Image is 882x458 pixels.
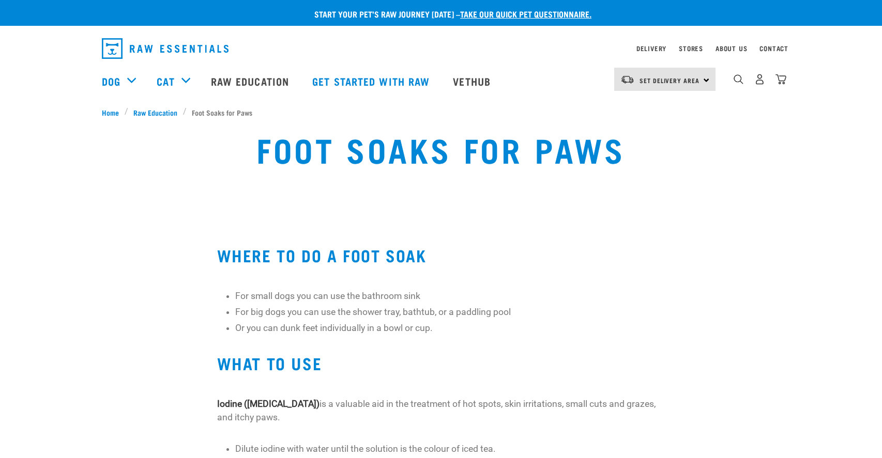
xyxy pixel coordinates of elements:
[235,321,665,335] li: Or you can dunk feet individually in a bowl or cup.
[128,107,183,118] a: Raw Education
[460,11,591,16] a: take our quick pet questionnaire.
[636,46,666,50] a: Delivery
[157,73,174,89] a: Cat
[217,354,665,372] h2: WHAT TO USE
[302,60,443,102] a: Get started with Raw
[235,305,665,319] li: For big dogs you can use the shower tray, bathtub, or a paddling pool
[102,107,119,118] span: Home
[640,78,699,82] span: Set Delivery Area
[102,107,125,118] a: Home
[201,60,302,102] a: Raw Education
[235,289,665,303] li: For small dogs you can use the bathroom sink
[754,74,765,85] img: user.png
[734,74,743,84] img: home-icon-1@2x.png
[217,399,320,409] strong: Iodine ([MEDICAL_DATA])
[620,75,634,84] img: van-moving.png
[775,74,786,85] img: home-icon@2x.png
[102,38,229,59] img: Raw Essentials Logo
[235,442,665,455] li: Dilute iodine with water until the solution is the colour of iced tea.
[217,246,665,264] h2: WHERE TO DO A FOOT SOAK
[443,60,504,102] a: Vethub
[217,397,665,424] p: is a valuable aid in the treatment of hot spots, skin irritations, small cuts and grazes, and itc...
[759,46,788,50] a: Contact
[102,73,120,89] a: Dog
[716,46,747,50] a: About Us
[94,34,788,63] nav: dropdown navigation
[102,107,780,118] nav: breadcrumbs
[256,130,626,167] h1: Foot Soaks for Paws
[133,107,177,118] span: Raw Education
[679,46,703,50] a: Stores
